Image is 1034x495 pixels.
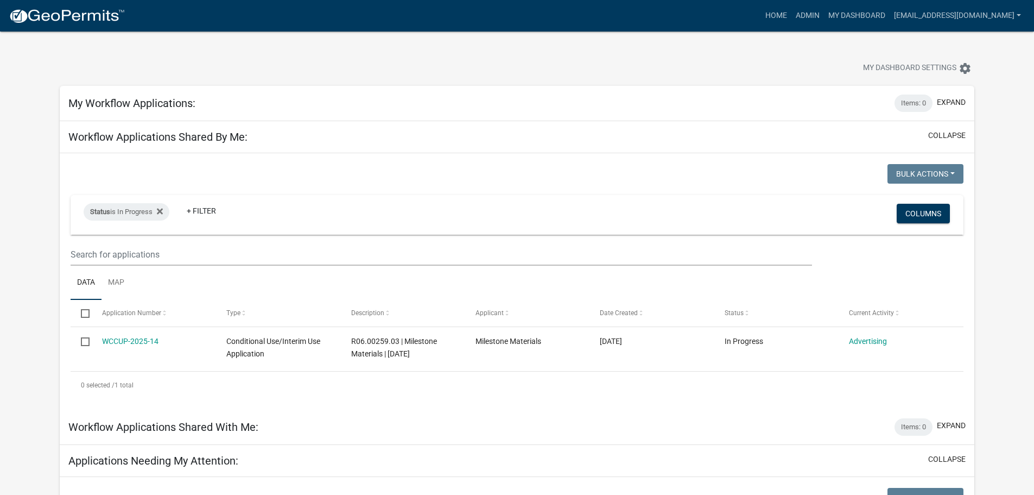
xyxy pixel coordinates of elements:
[725,337,763,346] span: In Progress
[854,58,980,79] button: My Dashboard Settingssettings
[71,372,963,399] div: 1 total
[475,337,541,346] span: Milestone Materials
[71,300,91,326] datatable-header-cell: Select
[81,381,115,389] span: 0 selected /
[839,300,963,326] datatable-header-cell: Current Activity
[600,309,638,317] span: Date Created
[849,309,894,317] span: Current Activity
[68,130,248,143] h5: Workflow Applications Shared By Me:
[887,164,963,184] button: Bulk Actions
[71,266,102,300] a: Data
[226,309,240,317] span: Type
[928,130,966,141] button: collapse
[895,418,932,436] div: Items: 0
[90,208,110,216] span: Status
[895,95,932,112] div: Items: 0
[824,5,890,26] a: My Dashboard
[937,420,966,431] button: expand
[92,300,216,326] datatable-header-cell: Application Number
[465,300,589,326] datatable-header-cell: Applicant
[68,97,195,110] h5: My Workflow Applications:
[600,337,622,346] span: 08/20/2025
[791,5,824,26] a: Admin
[928,454,966,465] button: collapse
[863,62,956,75] span: My Dashboard Settings
[937,97,966,108] button: expand
[714,300,839,326] datatable-header-cell: Status
[351,337,437,358] span: R06.00259.03 | Milestone Materials | 08/20/2025
[102,266,131,300] a: Map
[102,309,161,317] span: Application Number
[178,201,225,221] a: + Filter
[102,337,158,346] a: WCCUP-2025-14
[340,300,465,326] datatable-header-cell: Description
[761,5,791,26] a: Home
[849,337,887,346] a: Advertising
[897,204,950,223] button: Columns
[216,300,340,326] datatable-header-cell: Type
[725,309,744,317] span: Status
[68,454,238,467] h5: Applications Needing My Attention:
[60,153,974,409] div: collapse
[68,421,258,434] h5: Workflow Applications Shared With Me:
[351,309,384,317] span: Description
[226,337,320,358] span: Conditional Use/Interim Use Application
[475,309,504,317] span: Applicant
[71,243,811,266] input: Search for applications
[890,5,1025,26] a: [EMAIL_ADDRESS][DOMAIN_NAME]
[84,203,169,221] div: is In Progress
[959,62,972,75] i: settings
[589,300,714,326] datatable-header-cell: Date Created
